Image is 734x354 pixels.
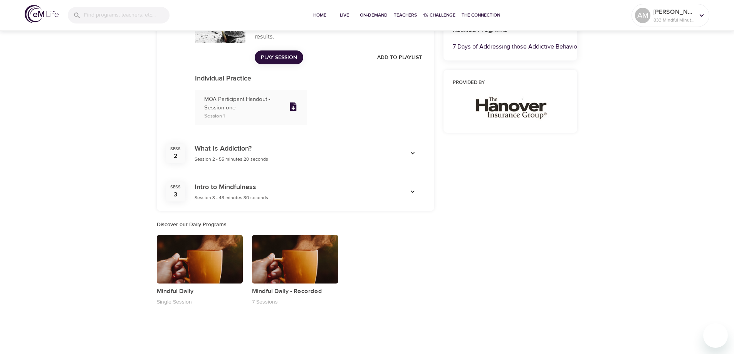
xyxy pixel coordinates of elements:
span: Play Session [261,53,297,62]
input: Find programs, teachers, etc... [84,7,170,23]
span: Add to Playlist [377,53,422,62]
button: Add to Playlist [374,50,425,65]
p: Mindful Daily [157,287,243,296]
span: Session 2 - 55 minutes 20 seconds [195,156,268,162]
p: Single Session [157,299,192,305]
p: 7 Sessions [252,299,278,305]
p: MOA Participant Handout - Session one [204,95,283,112]
div: 2 [174,152,178,161]
span: Live [335,11,354,19]
p: Session 1 [204,112,283,120]
h6: Discover our Daily Programs [157,220,434,229]
span: Teachers [394,11,417,19]
button: Play Session [255,50,303,65]
h6: Provided by [453,79,568,87]
p: Mindful Daily - Recorded [252,287,338,296]
p: [PERSON_NAME] [653,7,694,17]
iframe: Button to launch messaging window [703,323,728,348]
a: MOA Participant Handout - Session oneSession 1 [195,90,307,125]
span: Session 3 - 48 minutes 30 seconds [195,195,268,201]
img: logo [25,5,59,23]
span: 1% Challenge [423,11,455,19]
div: Sess [170,184,181,190]
p: Individual Practice [195,74,425,84]
a: 7 Days of Addressing those Addictive Behaviors [453,43,582,50]
h6: What Is Addiction? [195,143,268,154]
h6: Intro to Mindfulness [195,182,268,193]
img: HIG_wordmrk_k.jpg [469,93,552,121]
div: Sess [170,146,181,152]
div: AM [635,8,650,23]
div: 3 [174,190,177,199]
span: On-Demand [360,11,388,19]
p: 833 Mindful Minutes [653,17,694,23]
span: Home [311,11,329,19]
span: The Connection [462,11,500,19]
